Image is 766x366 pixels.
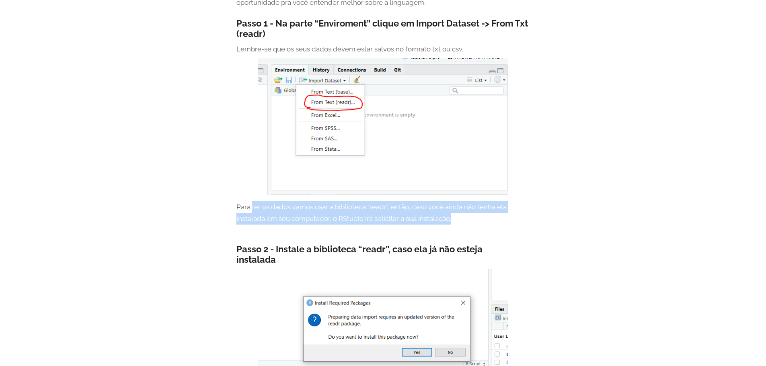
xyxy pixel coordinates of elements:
h4: Passo 2 - Instale a biblioteca “readr”, caso ela já não esteja instalada [236,244,530,265]
p: Lembre-se que os seus dados devem estar salvos no formato txt ou csv. [236,43,530,55]
h4: Passo 1 - Na parte “Enviroment” clique em Import Dataset -> From Txt (readr) [236,18,530,39]
p: Para ler os dados vamos usar a biblioteca “readr”, então, caso você ainda não tenha ela instalada... [236,201,530,225]
img: fig: [258,58,508,195]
